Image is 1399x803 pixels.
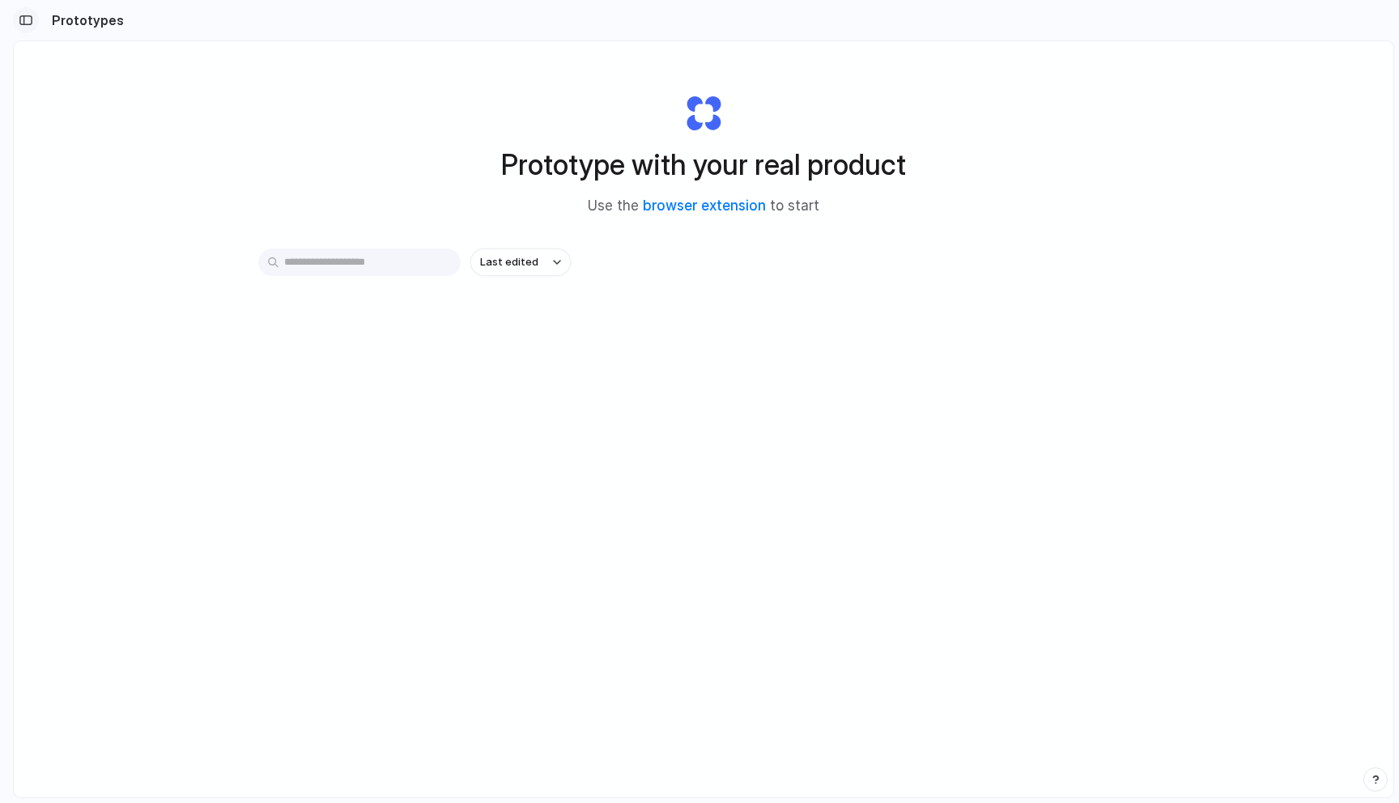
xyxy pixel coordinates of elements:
[480,254,538,270] span: Last edited
[470,249,571,276] button: Last edited
[501,143,906,186] h1: Prototype with your real product
[588,196,819,217] span: Use the to start
[45,11,124,30] h2: Prototypes
[643,198,766,214] a: browser extension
